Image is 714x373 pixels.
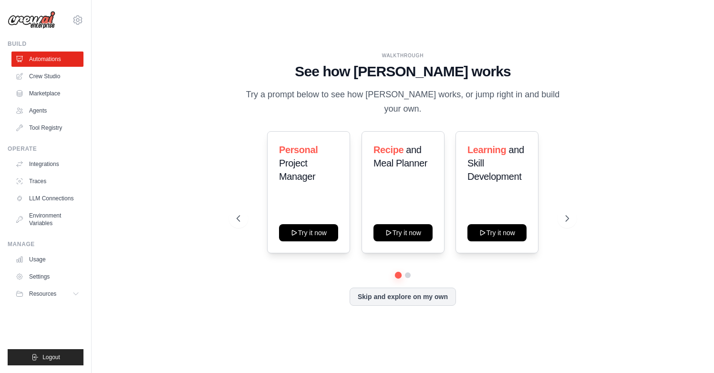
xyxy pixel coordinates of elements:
a: Integrations [11,156,83,172]
span: Personal [279,145,318,155]
a: Usage [11,252,83,267]
span: Project Manager [279,158,315,182]
span: and Skill Development [467,145,524,182]
a: Marketplace [11,86,83,101]
a: Automations [11,52,83,67]
a: Tool Registry [11,120,83,135]
button: Try it now [279,224,338,241]
span: Recipe [373,145,404,155]
a: Environment Variables [11,208,83,231]
span: and Meal Planner [373,145,427,168]
button: Try it now [467,224,527,241]
a: Crew Studio [11,69,83,84]
h1: See how [PERSON_NAME] works [237,63,569,80]
div: Manage [8,240,83,248]
a: Settings [11,269,83,284]
img: Logo [8,11,55,29]
a: Traces [11,174,83,189]
a: Agents [11,103,83,118]
button: Logout [8,349,83,365]
div: WALKTHROUGH [237,52,569,59]
button: Resources [11,286,83,301]
div: Build [8,40,83,48]
span: Logout [42,353,60,361]
span: Learning [467,145,506,155]
span: Resources [29,290,56,298]
div: Operate [8,145,83,153]
button: Try it now [373,224,433,241]
p: Try a prompt below to see how [PERSON_NAME] works, or jump right in and build your own. [243,88,563,116]
a: LLM Connections [11,191,83,206]
button: Skip and explore on my own [350,288,456,306]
